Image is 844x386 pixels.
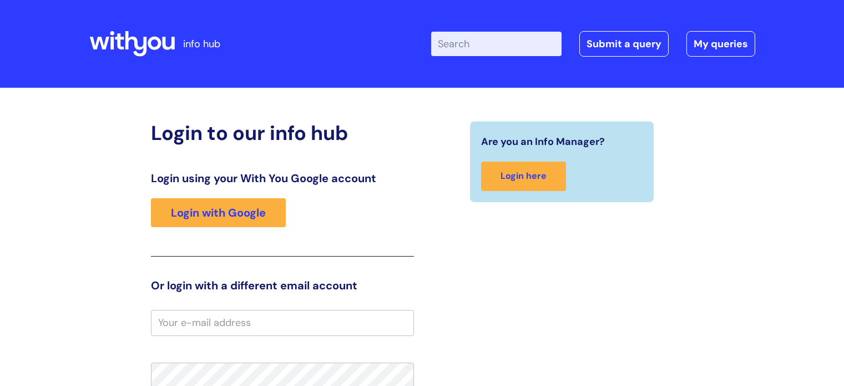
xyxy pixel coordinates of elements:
[183,35,220,53] p: info hub
[151,279,414,292] h3: Or login with a different email account
[151,310,414,335] input: Your e-mail address
[431,32,562,56] input: Search
[686,31,755,57] a: My queries
[481,133,605,151] span: Are you an Info Manager?
[151,121,414,145] h2: Login to our info hub
[481,162,566,191] a: Login here
[151,198,286,227] a: Login with Google
[151,172,414,185] h3: Login using your With You Google account
[579,31,669,57] a: Submit a query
